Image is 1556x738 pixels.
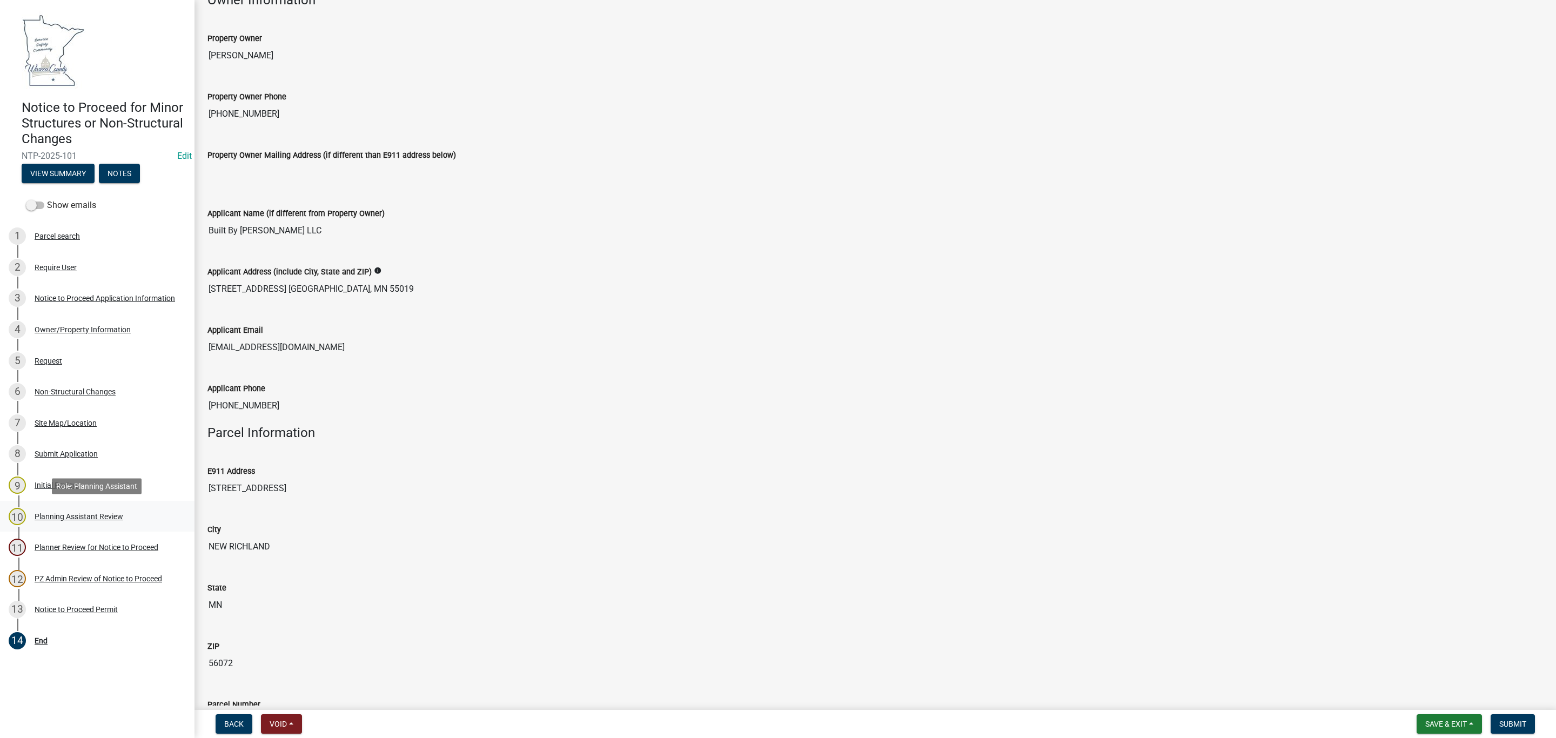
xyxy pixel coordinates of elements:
img: Waseca County, Minnesota [22,11,85,89]
span: NTP-2025-101 [22,151,173,161]
label: Applicant Phone [207,385,265,393]
div: 5 [9,352,26,370]
div: Site Map/Location [35,419,97,427]
label: Applicant Email [207,327,263,334]
label: Show emails [26,199,96,212]
div: 9 [9,477,26,494]
wm-modal-confirm: Summary [22,170,95,179]
div: Role: Planning Assistant [52,478,142,494]
div: 14 [9,632,26,649]
button: View Summary [22,164,95,183]
button: Notes [99,164,140,183]
div: 3 [9,290,26,307]
label: Property Owner Mailing Address (if different than E911 address below) [207,152,456,159]
label: Applicant Address (include City, State and ZIP) [207,269,372,276]
div: 6 [9,383,26,400]
span: Void [270,720,287,728]
div: Require User [35,264,77,271]
button: Back [216,714,252,734]
wm-modal-confirm: Edit Application Number [177,151,192,161]
div: 7 [9,414,26,432]
label: Applicant Name (if different from Property Owner) [207,210,385,218]
div: 13 [9,601,26,618]
div: Notice to Proceed Application Information [35,294,175,302]
div: 10 [9,508,26,525]
a: Edit [177,151,192,161]
label: ZIP [207,643,219,650]
div: 2 [9,259,26,276]
button: Submit [1491,714,1535,734]
label: Parcel Number [207,701,260,709]
div: 11 [9,539,26,556]
div: 4 [9,321,26,338]
div: Planning Assistant Review [35,513,123,520]
div: End [35,637,48,645]
div: Submit Application [35,450,98,458]
span: Submit [1499,720,1526,728]
div: 8 [9,445,26,462]
label: City [207,526,221,534]
label: Property Owner Phone [207,93,286,101]
wm-modal-confirm: Notes [99,170,140,179]
div: Parcel search [35,232,80,240]
span: Save & Exit [1425,720,1467,728]
label: State [207,585,226,592]
h4: Parcel Information [207,425,1543,441]
div: Initial Review [35,481,78,489]
div: Non-Structural Changes [35,388,116,395]
button: Save & Exit [1417,714,1482,734]
label: Property Owner [207,35,262,43]
h4: Notice to Proceed for Minor Structures or Non-Structural Changes [22,100,186,146]
div: Owner/Property Information [35,326,131,333]
div: Request [35,357,62,365]
div: Planner Review for Notice to Proceed [35,544,158,551]
div: PZ Admin Review of Notice to Proceed [35,575,162,582]
span: Back [224,720,244,728]
i: info [374,267,381,274]
div: 1 [9,227,26,245]
button: Void [261,714,302,734]
div: 12 [9,570,26,587]
div: Notice to Proceed Permit [35,606,118,613]
label: E911 Address [207,468,255,475]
